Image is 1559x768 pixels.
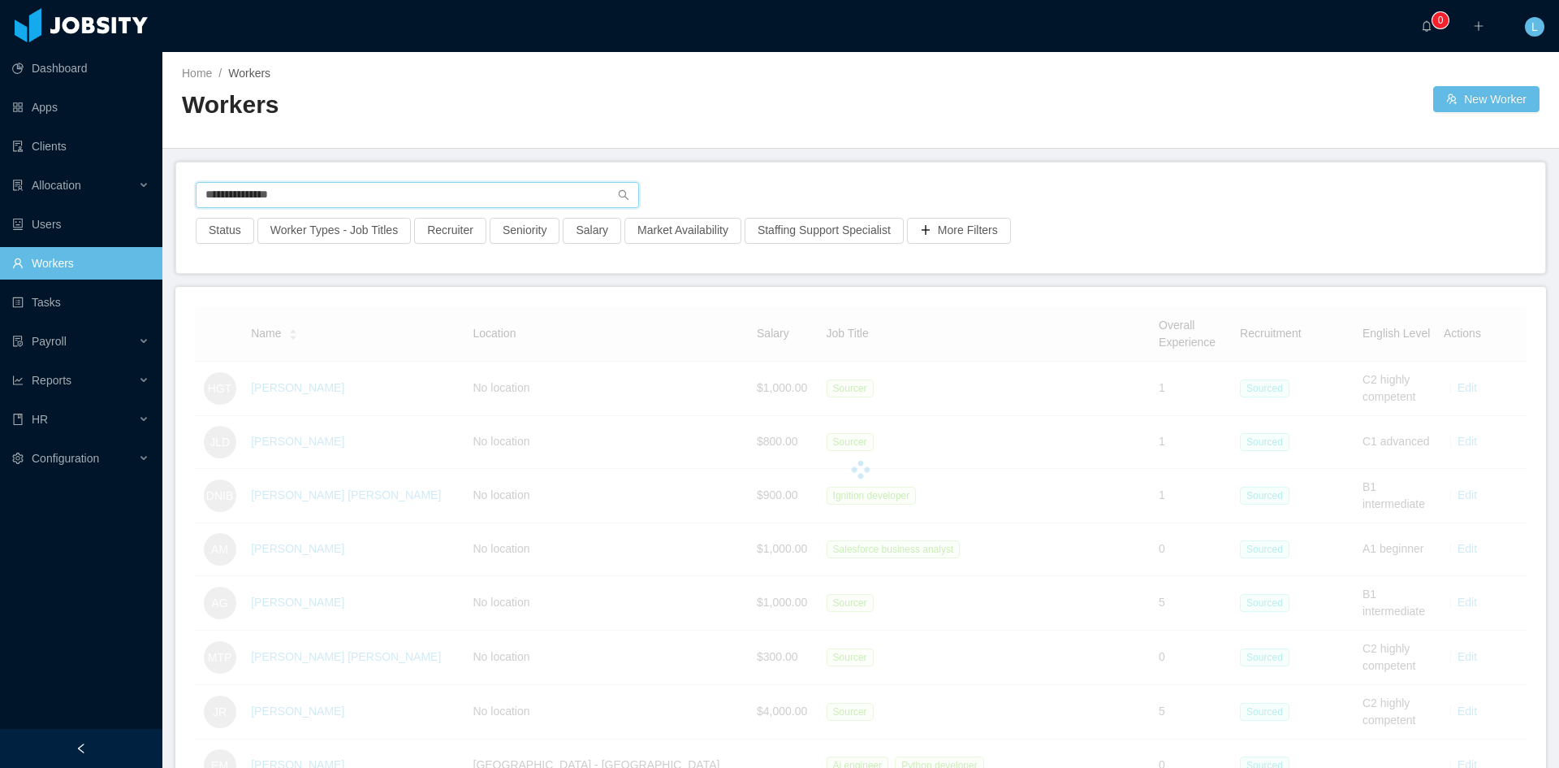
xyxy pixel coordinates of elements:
[182,67,212,80] a: Home
[12,130,149,163] a: icon: auditClients
[12,180,24,191] i: icon: solution
[907,218,1011,244] button: icon: plusMore Filters
[182,89,861,122] h2: Workers
[12,247,149,280] a: icon: userWorkers
[12,208,149,241] a: icon: robotUsers
[12,52,149,85] a: icon: pie-chartDashboard
[12,336,24,347] i: icon: file-protect
[32,179,81,192] span: Allocation
[414,218,486,244] button: Recruiter
[32,335,67,348] span: Payroll
[1432,12,1449,28] sup: 0
[32,452,99,465] span: Configuration
[490,218,559,244] button: Seniority
[12,286,149,319] a: icon: profileTasks
[196,218,254,244] button: Status
[12,375,24,386] i: icon: line-chart
[12,414,24,425] i: icon: book
[624,218,741,244] button: Market Availability
[1421,20,1432,32] i: icon: bell
[32,413,48,426] span: HR
[1473,20,1484,32] i: icon: plus
[12,91,149,124] a: icon: appstoreApps
[563,218,621,244] button: Salary
[618,189,629,201] i: icon: search
[745,218,904,244] button: Staffing Support Specialist
[12,453,24,464] i: icon: setting
[218,67,222,80] span: /
[32,374,71,387] span: Reports
[228,67,270,80] span: Workers
[1531,17,1538,37] span: L
[1433,86,1540,112] button: icon: usergroup-addNew Worker
[257,218,411,244] button: Worker Types - Job Titles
